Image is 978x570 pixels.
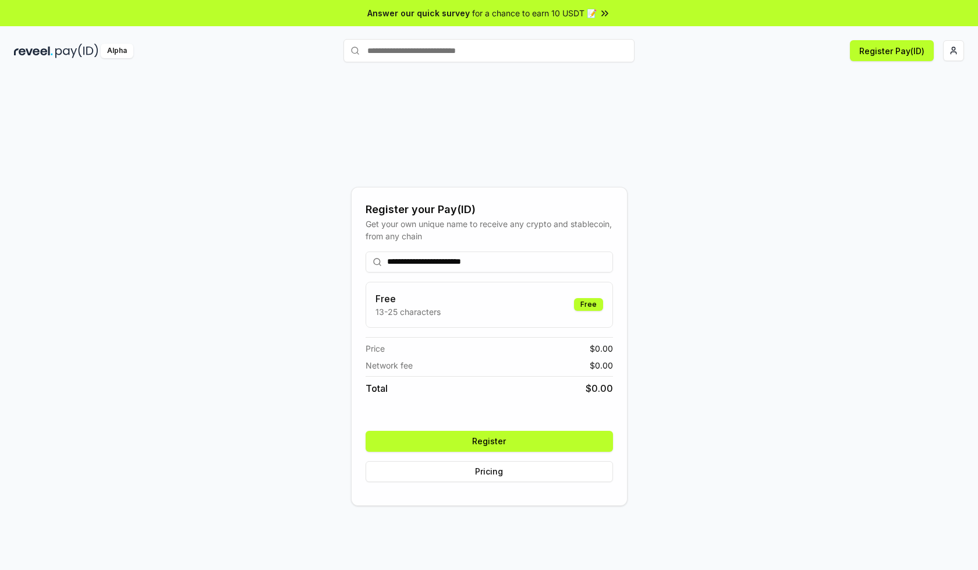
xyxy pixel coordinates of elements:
button: Register Pay(ID) [850,40,934,61]
img: reveel_dark [14,44,53,58]
img: pay_id [55,44,98,58]
span: Price [366,342,385,355]
div: Alpha [101,44,133,58]
div: Register your Pay(ID) [366,201,613,218]
div: Free [574,298,603,311]
button: Pricing [366,461,613,482]
div: Get your own unique name to receive any crypto and stablecoin, from any chain [366,218,613,242]
span: Network fee [366,359,413,371]
h3: Free [375,292,441,306]
span: Answer our quick survey [367,7,470,19]
span: Total [366,381,388,395]
span: $ 0.00 [586,381,613,395]
span: for a chance to earn 10 USDT 📝 [472,7,597,19]
span: $ 0.00 [590,359,613,371]
span: $ 0.00 [590,342,613,355]
button: Register [366,431,613,452]
p: 13-25 characters [375,306,441,318]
